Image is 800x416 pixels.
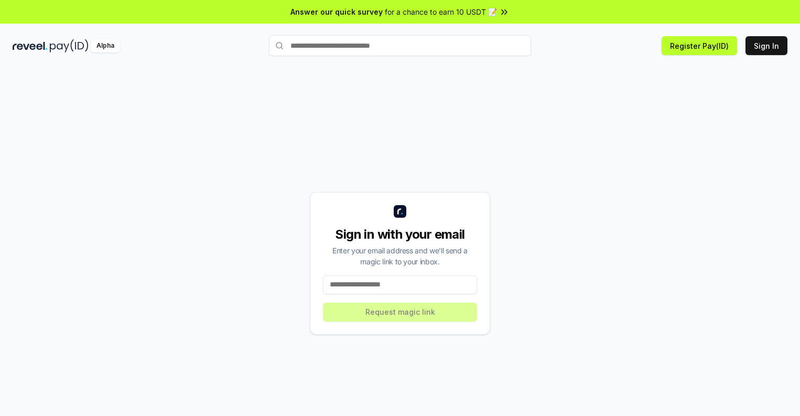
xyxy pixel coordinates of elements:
img: reveel_dark [13,39,48,52]
div: Enter your email address and we’ll send a magic link to your inbox. [323,245,477,267]
div: Alpha [91,39,120,52]
img: pay_id [50,39,89,52]
img: logo_small [394,205,406,218]
span: for a chance to earn 10 USDT 📝 [385,6,497,17]
button: Sign In [745,36,787,55]
button: Register Pay(ID) [662,36,737,55]
span: Answer our quick survey [290,6,383,17]
div: Sign in with your email [323,226,477,243]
